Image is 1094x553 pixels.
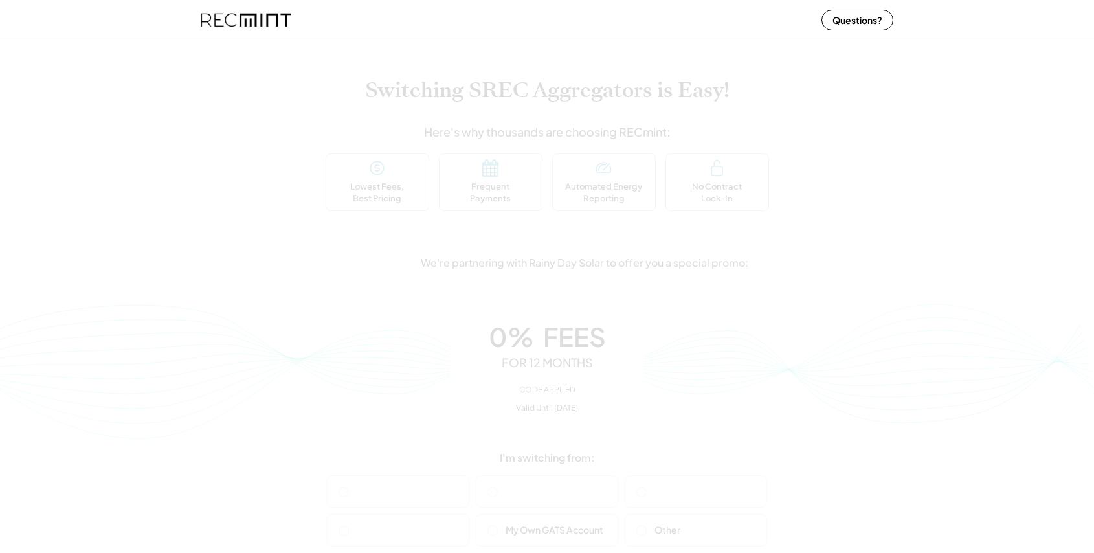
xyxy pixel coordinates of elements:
[821,10,893,30] button: Questions?
[363,479,462,505] img: yH5BAEAAAAALAAAAAABAAEAAAIBRAA7
[661,479,760,505] img: yH5BAEAAAAALAAAAAABAAEAAAIBRAA7
[671,181,763,204] div: No Contract Lock-In
[346,231,411,295] img: yH5BAEAAAAALAAAAAABAAEAAAIBRAA7
[463,356,631,370] div: FOR 12 MONTHS
[13,78,1081,103] h1: Switching SREC Aggregators is Easy!
[331,181,423,204] div: Lowest Fees, Best Pricing
[201,3,291,37] img: recmint-logotype%403x%20%281%29.jpeg
[654,524,760,537] div: Other
[463,385,631,394] div: CODE APPLIED
[463,321,631,352] div: 0% FEES
[363,518,462,544] img: yH5BAEAAAAALAAAAAABAAEAAAIBRAA7
[463,403,631,412] div: Valid Until [DATE]
[500,451,595,465] div: I'm switching from:
[558,181,650,204] div: Automated Energy Reporting
[512,479,611,505] img: yH5BAEAAAAALAAAAAABAAEAAAIBRAA7
[445,181,537,204] div: Frequent Payments
[421,255,748,271] div: We're partnering with Rainy Day Solar to offer you a special promo:
[506,524,611,537] div: My Own GATS Account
